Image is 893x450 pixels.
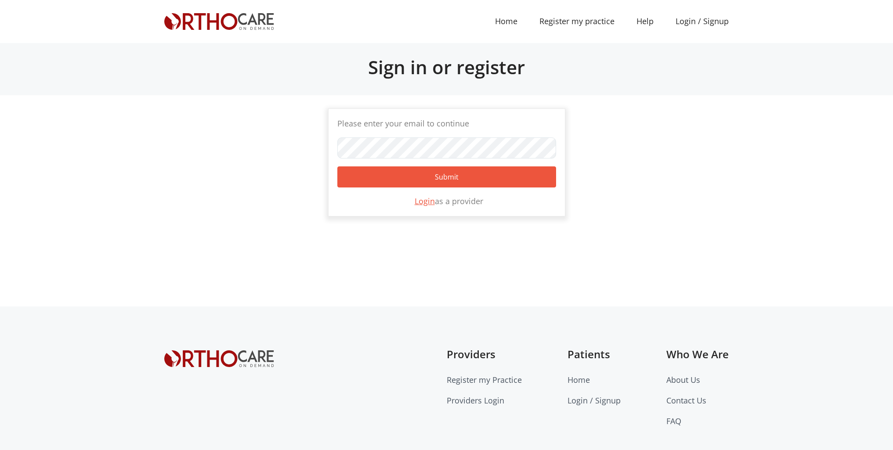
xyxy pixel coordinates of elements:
[337,166,556,187] button: Submit
[666,374,700,385] a: About Us
[528,11,625,31] a: Register my practice
[164,350,274,367] img: Orthocare
[666,348,729,361] h5: Who We Are
[337,118,556,130] p: Please enter your email to continue
[625,11,665,31] a: Help
[410,196,483,206] span: as a provider
[484,11,528,31] a: Home
[568,374,590,385] a: Home
[568,348,621,361] h5: Patients
[568,395,621,406] a: Login / Signup
[665,15,740,27] a: Login / Signup
[447,395,504,406] a: Providers Login
[666,416,681,426] a: FAQ
[164,56,729,78] h2: Sign in or register
[415,196,435,206] a: Login
[447,374,522,385] a: Register my Practice
[666,395,706,406] a: Contact Us
[447,348,522,361] h5: Providers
